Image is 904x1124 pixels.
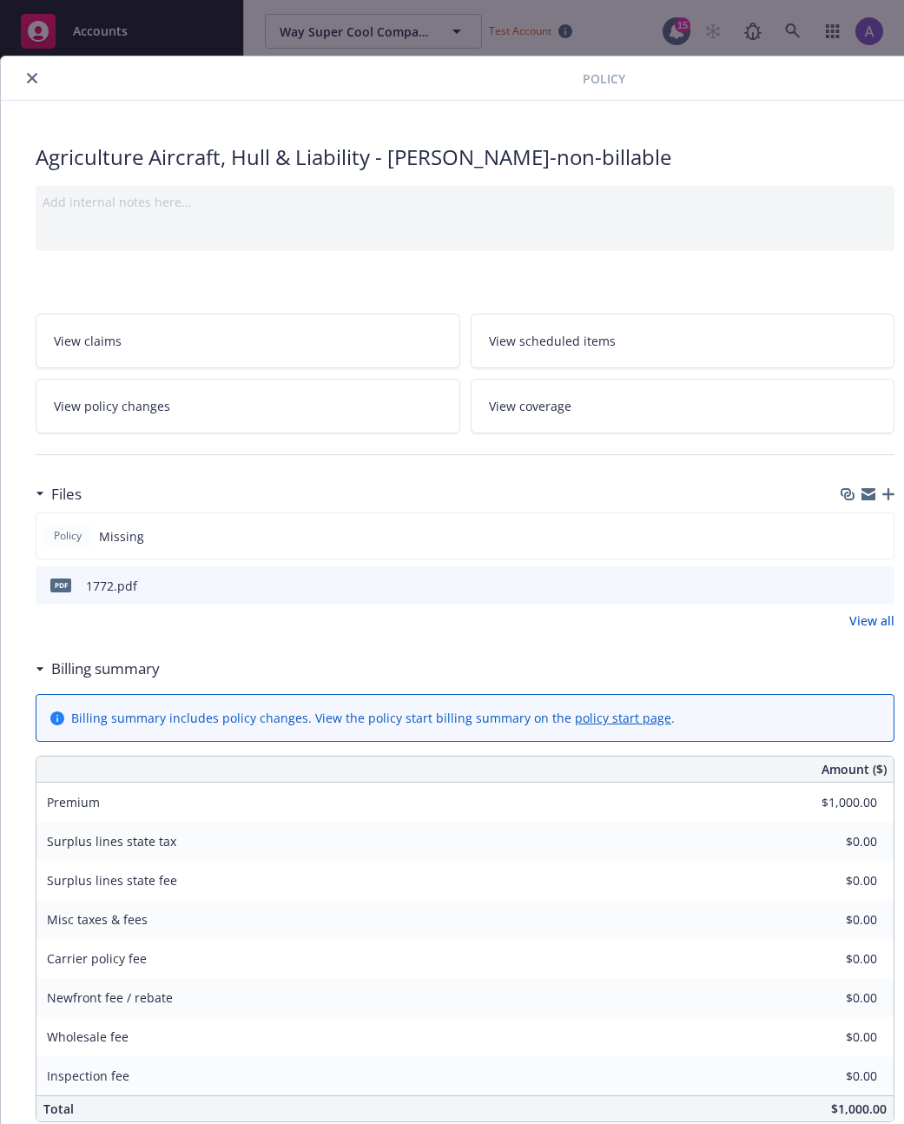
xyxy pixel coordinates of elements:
[47,1068,129,1084] span: Inspection fee
[775,829,888,855] input: 0.00
[47,950,147,967] span: Carrier policy fee
[583,69,625,88] span: Policy
[47,872,177,889] span: Surplus lines state fee
[775,907,888,933] input: 0.00
[822,760,887,778] span: Amount ($)
[36,314,460,368] a: View claims
[47,911,148,928] span: Misc taxes & fees
[36,379,460,433] a: View policy changes
[86,577,137,595] div: 1772.pdf
[71,709,675,727] div: Billing summary includes policy changes. View the policy start billing summary on the .
[47,989,173,1006] span: Newfront fee / rebate
[872,577,888,595] button: preview file
[47,794,100,810] span: Premium
[47,833,176,850] span: Surplus lines state tax
[51,658,160,680] h3: Billing summary
[831,1101,887,1117] span: $1,000.00
[471,314,895,368] a: View scheduled items
[36,483,82,506] div: Files
[775,985,888,1011] input: 0.00
[54,397,170,415] span: View policy changes
[43,1101,74,1117] span: Total
[844,577,858,595] button: download file
[489,332,616,350] span: View scheduled items
[54,332,122,350] span: View claims
[50,579,71,592] span: pdf
[51,483,82,506] h3: Files
[36,658,160,680] div: Billing summary
[775,946,888,972] input: 0.00
[849,612,894,630] a: View all
[775,868,888,894] input: 0.00
[99,527,144,545] span: Missing
[43,193,888,211] div: Add internal notes here...
[22,68,43,89] button: close
[775,1063,888,1089] input: 0.00
[47,1028,129,1045] span: Wholesale fee
[471,379,895,433] a: View coverage
[775,1024,888,1050] input: 0.00
[775,790,888,816] input: 0.00
[575,710,671,726] a: policy start page
[489,397,571,415] span: View coverage
[50,528,85,544] span: Policy
[36,142,894,172] div: Agriculture Aircraft, Hull & Liability - [PERSON_NAME]-non-billable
